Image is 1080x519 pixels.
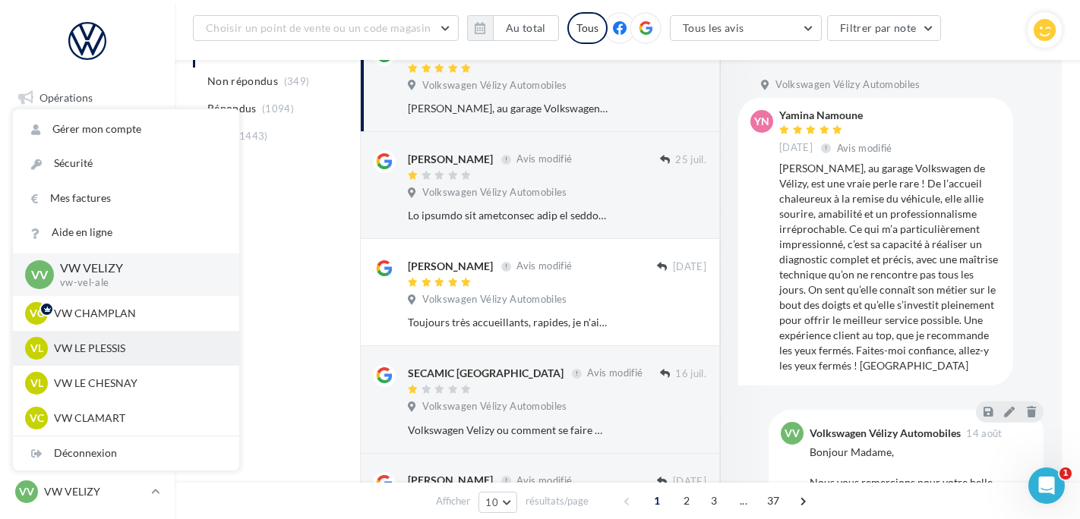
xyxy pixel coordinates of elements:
[674,489,699,513] span: 2
[1028,467,1065,504] iframe: Intercom live chat
[60,259,215,277] p: VW VELIZY
[516,153,572,165] span: Avis modifié
[193,15,459,41] button: Choisir un point de vente ou un code magasin
[467,15,559,41] button: Au total
[493,15,559,41] button: Au total
[422,293,567,307] span: Volkswagen Vélizy Automobiles
[30,341,43,356] span: VL
[408,208,608,223] div: Lo ipsumdo sit ametconsec adip el seddoe temp i'utlabor etd magnaal e admini veniamqui. Nost ex u...
[436,494,470,508] span: Afficher
[9,348,166,392] a: PLV et print personnalisable
[810,428,961,439] div: Volkswagen Vélizy Automobiles
[408,101,608,116] div: [PERSON_NAME], au garage Volkswagen de Vélizy, est une vraie perle rare ! De l’accueil chaleureux...
[9,234,166,266] a: Contacts
[422,79,567,93] span: Volkswagen Vélizy Automobiles
[9,398,166,442] a: Campagnes DataOnDemand
[587,367,643,379] span: Avis modifié
[54,306,221,321] p: VW CHAMPLAN
[13,112,239,146] a: Gérer mon compte
[785,426,800,441] span: VV
[206,21,431,34] span: Choisir un point de vente ou un code magasin
[30,306,44,321] span: VC
[779,141,813,155] span: [DATE]
[207,74,278,89] span: Non répondus
[30,376,43,391] span: VL
[408,315,608,330] div: Toujours très accueillants, rapides, je n'ai pas l'impression d'être prise pour une idiote sous p...
[683,21,744,34] span: Tous les avis
[702,489,726,513] span: 3
[837,142,892,154] span: Avis modifié
[9,197,166,228] a: Campagnes
[754,114,769,129] span: YN
[673,475,706,489] span: [DATE]
[408,259,493,274] div: [PERSON_NAME]
[9,120,166,153] a: Boîte de réception99+
[1059,467,1072,480] span: 1
[422,400,567,414] span: Volkswagen Vélizy Automobiles
[44,484,145,499] p: VW VELIZY
[408,473,493,488] div: [PERSON_NAME]
[54,410,221,426] p: VW CLAMART
[9,272,166,304] a: Médiathèque
[207,101,257,116] span: Répondus
[9,310,166,341] a: Calendrier
[19,484,34,499] span: VV
[13,215,239,250] a: Aide en ligne
[761,489,786,513] span: 37
[284,75,310,87] span: (349)
[236,130,268,142] span: (1443)
[9,82,166,114] a: Opérations
[262,102,294,115] span: (1094)
[485,496,498,508] span: 10
[966,429,1002,439] span: 14 août
[13,146,239,181] a: Sécurité
[827,15,942,41] button: Filtrer par note
[731,489,756,513] span: ...
[779,110,895,121] div: Yamina Namoune
[54,341,221,356] p: VW LE PLESSIS
[30,410,44,426] span: VC
[526,494,589,508] span: résultats/page
[645,489,669,513] span: 1
[567,12,608,44] div: Tous
[54,376,221,391] p: VW LE CHESNAY
[675,367,706,381] span: 16 juil.
[12,477,163,506] a: VV VW VELIZY
[9,159,166,190] a: Visibilité en ligne
[408,423,608,438] div: Volkswagen Velizy ou comment se faire dépouiller sa voiture ! Mon véhicule est entré en atelier p...
[779,161,1001,373] div: [PERSON_NAME], au garage Volkswagen de Vélizy, est une vraie perle rare ! De l’accueil chaleureux...
[39,91,93,104] span: Opérations
[60,276,215,290] p: vw-vel-ale
[516,260,572,272] span: Avis modifié
[422,186,567,200] span: Volkswagen Vélizy Automobiles
[675,153,706,167] span: 25 juil.
[31,266,48,283] span: VV
[478,492,517,513] button: 10
[673,260,706,274] span: [DATE]
[408,366,564,381] div: SECAMIC [GEOGRAPHIC_DATA]
[13,181,239,215] a: Mes factures
[516,474,572,486] span: Avis modifié
[408,152,493,167] div: [PERSON_NAME]
[775,78,920,92] span: Volkswagen Vélizy Automobiles
[13,436,239,470] div: Déconnexion
[670,15,822,41] button: Tous les avis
